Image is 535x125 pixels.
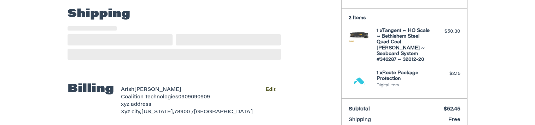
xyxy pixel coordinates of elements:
[174,110,194,115] span: 78900 /
[121,95,178,100] span: Coalition Technologies
[349,15,460,21] h3: 2 Items
[68,7,130,21] h2: Shipping
[448,118,460,123] span: Free
[121,87,134,92] span: Arish
[194,110,253,115] span: [GEOGRAPHIC_DATA]
[178,95,210,100] span: 0909090909
[141,110,174,115] span: [US_STATE],
[432,70,460,77] div: $2.15
[432,28,460,35] div: $50.30
[349,107,370,112] span: Subtotal
[377,70,431,82] h4: 1 x Route Package Protection
[377,83,431,89] li: Digital Item
[121,102,151,107] span: xyz address
[444,107,460,112] span: $52.45
[349,118,371,123] span: Shipping
[121,110,141,115] span: Xyz city,
[377,28,431,63] h4: 1 x Tangent ~ HO Scale ~ Bethlehem Steel Quad Coal [PERSON_NAME] ~ Seaboard System #346287 ~ 3201...
[260,85,281,95] button: Edit
[68,82,114,96] h2: Billing
[134,87,181,92] span: [PERSON_NAME]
